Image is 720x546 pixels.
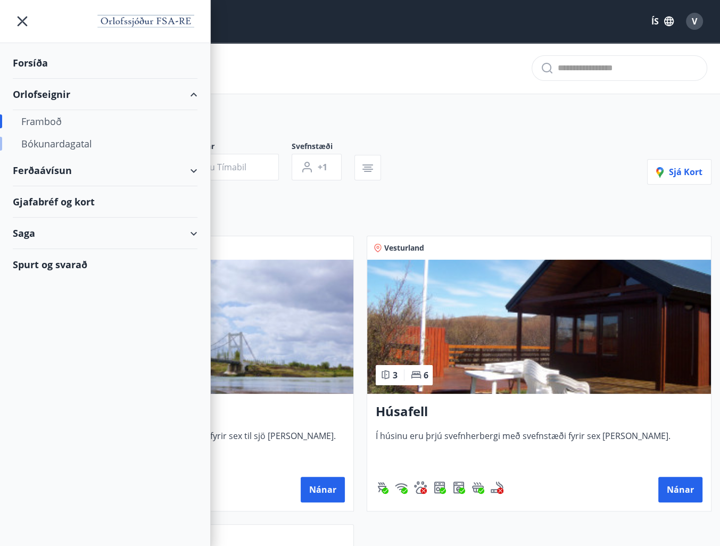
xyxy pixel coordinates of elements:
[94,12,197,33] img: union_logo
[292,141,354,154] span: Svefnstæði
[471,481,484,494] div: Heitur pottur
[166,141,292,154] span: Dagsetningar
[692,15,697,27] span: V
[376,481,388,494] img: ZXjrS3QKesehq6nQAPjaRuRTI364z8ohTALB4wBr.svg
[395,481,408,494] div: Þráðlaust net
[13,186,197,218] div: Gjafabréf og kort
[491,481,503,494] img: QNIUl6Cv9L9rHgMXwuzGLuiJOj7RKqxk9mBFPqjq.svg
[192,161,246,173] span: Veldu tímabil
[682,9,707,34] button: V
[13,79,197,110] div: Orlofseignir
[301,477,345,502] button: Nánar
[376,481,388,494] div: Gasgrill
[13,155,197,186] div: Ferðaávísun
[414,481,427,494] img: pxcaIm5dSOV3FS4whs1soiYWTwFQvksT25a9J10C.svg
[491,481,503,494] div: Reykingar / Vape
[414,481,427,494] div: Gæludýr
[471,481,484,494] img: h89QDIuHlAdpqTriuIvuEWkTH976fOgBEOOeu1mi.svg
[13,47,197,79] div: Forsíða
[376,402,703,421] h3: Húsafell
[21,110,189,133] div: Framboð
[452,481,465,494] div: Þvottavél
[367,260,711,394] img: Paella dish
[647,159,711,185] button: Sjá kort
[645,12,680,31] button: ÍS
[393,369,398,381] span: 3
[376,430,703,465] span: Í húsinu eru þrjú svefnherbergi með svefnstæði fyrir sex [PERSON_NAME].
[433,481,446,494] img: 7hj2GulIrg6h11dFIpsIzg8Ak2vZaScVwTihwv8g.svg
[395,481,408,494] img: HJRyFFsYp6qjeUYhR4dAD8CaCEsnIFYZ05miwXoh.svg
[658,477,702,502] button: Nánar
[21,133,189,155] div: Bókunardagatal
[13,12,32,31] button: menu
[384,243,424,253] span: Vesturland
[13,249,197,280] div: Spurt og svarað
[424,369,428,381] span: 6
[318,161,327,173] span: +1
[13,218,197,249] div: Saga
[452,481,465,494] img: Dl16BY4EX9PAW649lg1C3oBuIaAsR6QVDQBO2cTm.svg
[656,166,702,178] span: Sjá kort
[166,154,279,180] button: Veldu tímabil
[433,481,446,494] div: Uppþvottavél
[292,154,342,180] button: +1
